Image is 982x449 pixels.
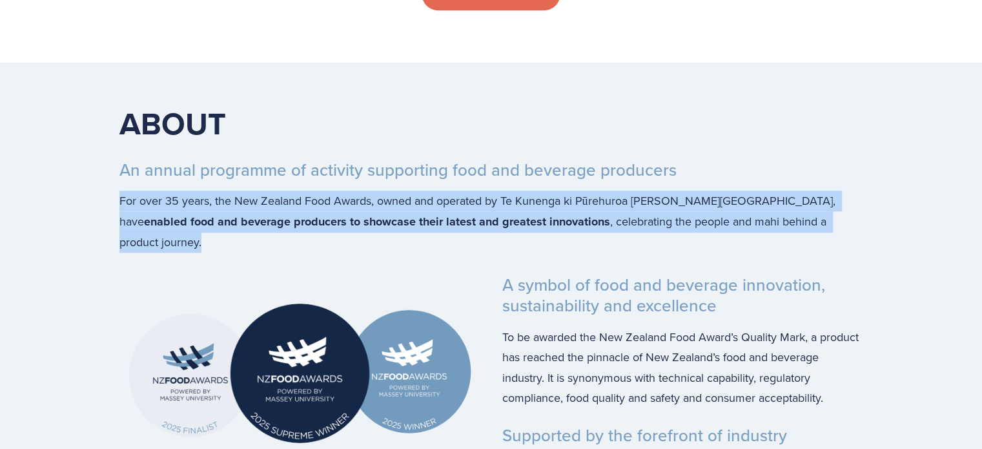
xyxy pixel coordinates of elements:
[119,275,863,317] h3: A symbol of food and beverage innovation, sustainability and excellence
[144,213,610,230] strong: enabled food and beverage producers to showcase their latest and greatest innovations
[119,191,863,253] p: For over 35 years, the New Zealand Food Awards, owned and operated by Te Kunenga ki Pūrehuroa [PE...
[119,327,863,408] p: To be awarded the New Zealand Food Award’s Quality Mark, a product has reached the pinnacle of Ne...
[119,104,863,143] h1: ABOUT
[119,160,863,181] h3: An annual programme of activity supporting food and beverage producers
[119,425,863,446] h3: Supported by the forefront of industry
